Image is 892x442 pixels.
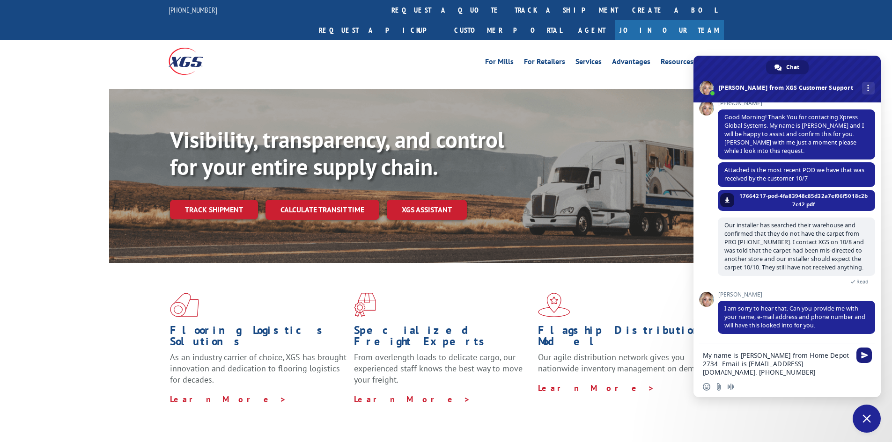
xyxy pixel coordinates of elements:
[354,394,471,405] a: Learn More >
[170,352,346,385] span: As an industry carrier of choice, XGS has brought innovation and dedication to flooring logistics...
[724,113,864,155] span: Good Morning! Thank You for contacting Xpress Global Systems. My name is [PERSON_NAME] and I will...
[485,58,514,68] a: For Mills
[661,58,693,68] a: Resources
[727,383,735,391] span: Audio message
[169,5,217,14] a: [PHONE_NUMBER]
[853,405,881,433] div: Close chat
[715,383,722,391] span: Send a file
[354,352,531,393] p: From overlength loads to delicate cargo, our experienced staff knows the best way to move your fr...
[569,20,615,40] a: Agent
[615,20,724,40] a: Join Our Team
[718,100,875,107] span: [PERSON_NAME]
[170,325,347,352] h1: Flooring Logistics Solutions
[170,394,287,405] a: Learn More >
[354,325,531,352] h1: Specialized Freight Experts
[703,383,710,391] span: Insert an emoji
[766,60,809,74] div: Chat
[856,278,869,285] span: Read
[724,304,865,329] span: I am sorry to hear that. Can you provide me with your name, e-mail address and phone number and w...
[724,166,864,182] span: Attached is the most recent POD we have that was received by the customer 10/7
[354,293,376,317] img: xgs-icon-focused-on-flooring-red
[739,192,868,209] span: 17664217-pod-4fa83948c85d32a7ef06f5018c2b7c42.pdf
[718,291,875,298] span: [PERSON_NAME]
[856,348,872,363] span: Send
[786,60,799,74] span: Chat
[538,352,710,374] span: Our agile distribution network gives you nationwide inventory management on demand.
[447,20,569,40] a: Customer Portal
[524,58,565,68] a: For Retailers
[538,293,570,317] img: xgs-icon-flagship-distribution-model-red
[387,200,467,220] a: XGS ASSISTANT
[170,293,199,317] img: xgs-icon-total-supply-chain-intelligence-red
[170,200,258,219] a: Track shipment
[538,383,655,393] a: Learn More >
[538,325,715,352] h1: Flagship Distribution Model
[265,200,379,220] a: Calculate transit time
[703,351,851,377] textarea: Compose your message...
[170,125,504,181] b: Visibility, transparency, and control for your entire supply chain.
[724,221,864,271] span: Our installer has searched their warehouse and confirmed that they do not have the carpet from PR...
[862,82,875,94] div: More channels
[575,58,602,68] a: Services
[312,20,447,40] a: Request a pickup
[612,58,650,68] a: Advantages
